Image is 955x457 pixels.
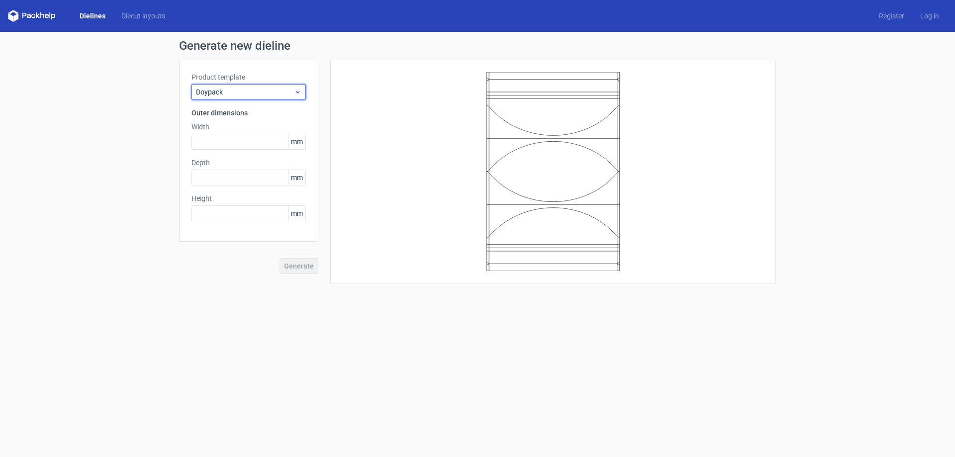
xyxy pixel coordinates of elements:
label: Product template [191,72,306,82]
label: Height [191,193,306,203]
span: Doypack [196,87,294,97]
a: Register [871,11,912,21]
h3: Outer dimensions [191,108,306,118]
a: Log in [912,11,947,21]
a: Dielines [72,11,113,21]
h1: Generate new dieline [179,40,776,52]
a: Diecut layouts [113,11,173,21]
span: mm [288,170,305,185]
span: mm [288,206,305,221]
label: Width [191,122,306,132]
span: mm [288,134,305,149]
label: Depth [191,158,306,168]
